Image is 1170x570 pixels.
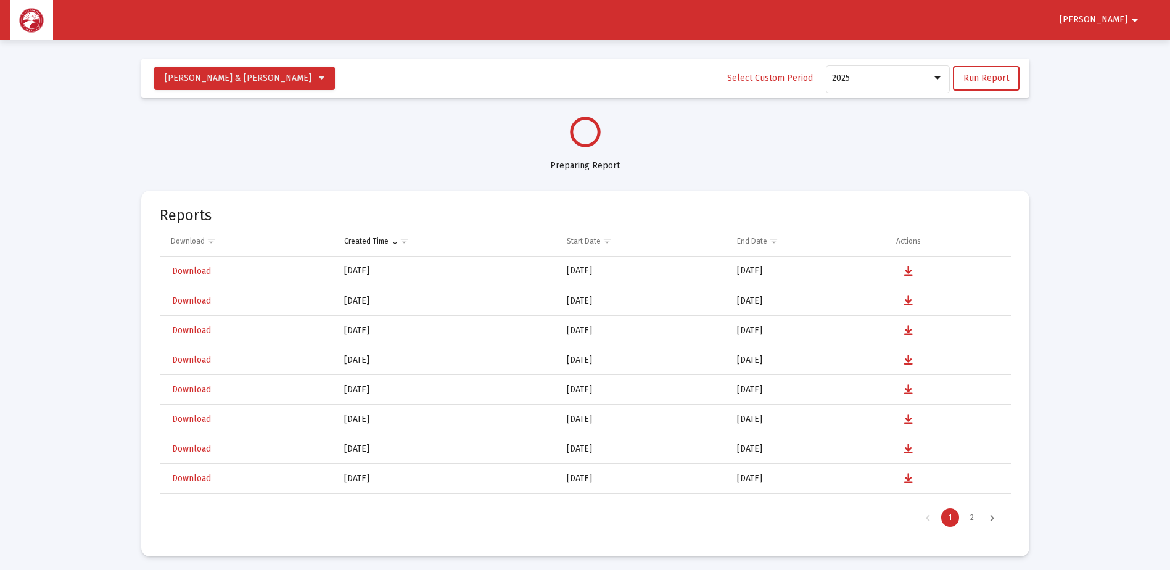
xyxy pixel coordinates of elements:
td: [DATE] [728,375,888,405]
td: [DATE] [728,434,888,464]
div: Preparing Report [141,147,1029,172]
span: Select Custom Period [727,73,813,83]
td: Column Start Date [558,226,728,256]
span: Download [172,325,211,336]
div: Page Navigation [160,500,1011,535]
td: [DATE] [558,257,728,286]
div: Data grid [160,226,1011,535]
button: Run Report [953,66,1020,91]
span: Download [172,266,211,276]
div: Actions [896,236,921,246]
div: [DATE] [344,324,550,337]
div: Page 1 [941,508,959,527]
td: [DATE] [558,494,728,523]
div: Previous Page [918,508,938,527]
div: Created Time [344,236,389,246]
div: Page 2 [963,508,981,527]
button: [PERSON_NAME] [1045,7,1157,32]
td: [DATE] [558,405,728,434]
div: Download [171,236,205,246]
td: [DATE] [558,434,728,464]
td: [DATE] [728,316,888,345]
td: Column End Date [728,226,888,256]
span: Run Report [963,73,1009,83]
div: [DATE] [344,384,550,396]
div: End Date [737,236,767,246]
span: Show filter options for column 'End Date' [769,236,778,246]
td: [DATE] [728,494,888,523]
div: Next Page [982,508,1002,527]
span: Download [172,384,211,395]
span: Show filter options for column 'Created Time' [400,236,409,246]
span: 2025 [832,73,850,83]
span: Show filter options for column 'Download' [207,236,216,246]
td: Column Download [160,226,336,256]
td: [DATE] [728,345,888,375]
span: Download [172,473,211,484]
td: Column Actions [888,226,1011,256]
mat-card-title: Reports [160,209,212,221]
td: [DATE] [558,316,728,345]
td: [DATE] [728,257,888,286]
div: [DATE] [344,265,550,277]
span: Download [172,444,211,454]
span: Download [172,295,211,306]
span: [PERSON_NAME] [1060,15,1127,25]
td: [DATE] [728,286,888,316]
td: Column Created Time [336,226,558,256]
div: [DATE] [344,473,550,485]
td: [DATE] [558,286,728,316]
img: Dashboard [19,8,44,33]
span: Download [172,414,211,424]
div: [DATE] [344,413,550,426]
button: [PERSON_NAME] & [PERSON_NAME] [154,67,335,90]
td: [DATE] [728,464,888,494]
div: Start Date [567,236,601,246]
td: [DATE] [728,405,888,434]
span: Show filter options for column 'Start Date' [603,236,612,246]
span: Download [172,355,211,365]
div: [DATE] [344,443,550,455]
div: [DATE] [344,295,550,307]
td: [DATE] [558,345,728,375]
span: [PERSON_NAME] & [PERSON_NAME] [165,73,311,83]
div: [DATE] [344,354,550,366]
mat-icon: arrow_drop_down [1127,8,1142,33]
td: [DATE] [558,464,728,494]
td: [DATE] [558,375,728,405]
